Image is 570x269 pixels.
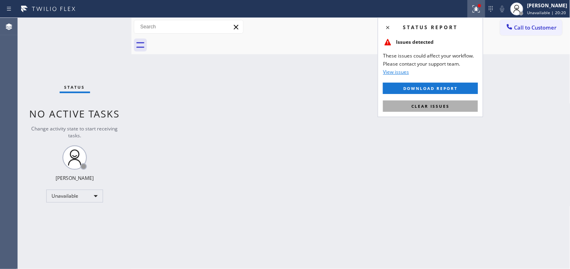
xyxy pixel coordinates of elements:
[56,175,94,181] div: [PERSON_NAME]
[514,24,557,31] span: Call to Customer
[46,190,103,203] div: Unavailable
[65,84,85,90] span: Status
[134,20,243,33] input: Search
[527,2,568,9] div: [PERSON_NAME]
[497,3,508,15] button: Mute
[32,125,118,139] span: Change activity state to start receiving tasks.
[30,107,120,120] span: No active tasks
[527,10,566,15] span: Unavailable | 20:20
[500,20,562,35] button: Call to Customer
